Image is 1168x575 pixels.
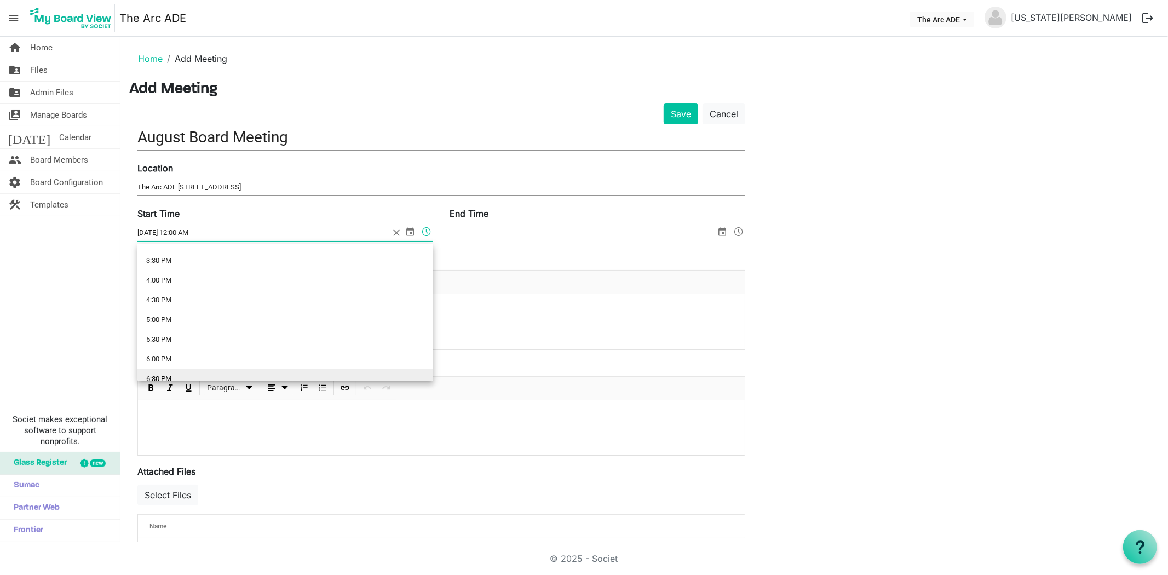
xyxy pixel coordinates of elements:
[142,377,160,400] div: Bold
[8,59,21,81] span: folder_shared
[297,381,312,395] button: Numbered List
[8,37,21,59] span: home
[137,310,433,330] li: 5:00 PM
[550,553,618,564] a: © 2025 - Societ
[137,349,433,369] li: 6:00 PM
[315,381,330,395] button: Bulleted List
[137,271,433,290] li: 4:00 PM
[202,377,260,400] div: Formats
[8,194,21,216] span: construction
[27,4,119,32] a: My Board View Logo
[137,162,173,175] label: Location
[8,475,39,497] span: Sumac
[27,4,115,32] img: My Board View Logo
[1136,7,1159,30] button: logout
[137,485,198,505] button: Select Files
[910,12,974,27] button: The Arc ADE dropdownbutton
[137,369,433,389] li: 6:30 PM
[137,465,195,478] label: Attached Files
[664,104,698,124] button: Save
[137,207,180,220] label: Start Time
[8,127,50,148] span: [DATE]
[30,149,88,171] span: Board Members
[138,53,163,64] a: Home
[59,127,91,148] span: Calendar
[90,459,106,467] div: new
[204,381,258,395] button: Paragraph dropdownbutton
[716,225,729,239] span: select
[985,7,1006,28] img: no-profile-picture.svg
[1006,7,1136,28] a: [US_STATE][PERSON_NAME]
[8,452,67,474] span: Glass Register
[163,52,227,65] li: Add Meeting
[389,225,404,241] span: close
[138,538,745,559] td: No files attached
[137,330,433,349] li: 5:30 PM
[181,381,196,395] button: Underline
[3,8,24,28] span: menu
[30,82,73,104] span: Admin Files
[336,377,354,400] div: Insert Link
[137,251,433,271] li: 3:30 PM
[8,520,43,542] span: Frontier
[8,171,21,193] span: settings
[30,37,53,59] span: Home
[703,104,745,124] a: Cancel
[313,377,332,400] div: Bulleted List
[119,7,186,29] a: The Arc ADE
[338,381,353,395] button: Insert Link
[295,377,313,400] div: Numbered List
[137,290,433,310] li: 4:30 PM
[208,381,243,395] span: Paragraph
[163,381,177,395] button: Italic
[260,377,295,400] div: Alignments
[8,149,21,171] span: people
[30,59,48,81] span: Files
[144,381,159,395] button: Bold
[129,81,1159,99] h3: Add Meeting
[149,522,166,530] span: Name
[8,497,60,519] span: Partner Web
[8,82,21,104] span: folder_shared
[30,171,103,193] span: Board Configuration
[137,124,745,150] input: Title
[160,377,179,400] div: Italic
[404,225,417,239] span: select
[30,104,87,126] span: Manage Boards
[179,377,198,400] div: Underline
[261,381,293,395] button: dropdownbutton
[30,194,68,216] span: Templates
[450,207,488,220] label: End Time
[8,104,21,126] span: switch_account
[5,414,115,447] span: Societ makes exceptional software to support nonprofits.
